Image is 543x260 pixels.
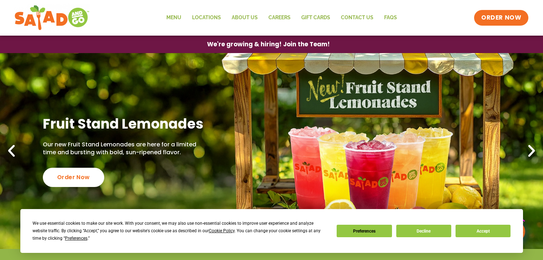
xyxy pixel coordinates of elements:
[481,14,521,22] span: ORDER NOW
[161,10,187,26] a: Menu
[187,10,226,26] a: Locations
[396,225,451,237] button: Decline
[337,225,392,237] button: Preferences
[43,168,104,187] div: Order Now
[14,4,90,32] img: new-SAG-logo-768×292
[379,10,402,26] a: FAQs
[43,115,208,132] h2: Fruit Stand Lemonades
[32,220,328,242] div: We use essential cookies to make our site work. With your consent, we may also use non-essential ...
[65,236,87,241] span: Preferences
[474,10,528,26] a: ORDER NOW
[226,10,263,26] a: About Us
[296,10,336,26] a: GIFT CARDS
[209,228,235,233] span: Cookie Policy
[20,209,523,253] div: Cookie Consent Prompt
[196,36,341,53] a: We're growing & hiring! Join the Team!
[207,41,330,47] span: We're growing & hiring! Join the Team!
[161,10,402,26] nav: Menu
[4,143,19,159] div: Previous slide
[524,143,539,159] div: Next slide
[263,10,296,26] a: Careers
[336,10,379,26] a: Contact Us
[456,225,511,237] button: Accept
[43,141,208,157] p: Our new Fruit Stand Lemonades are here for a limited time and bursting with bold, sun-ripened fla...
